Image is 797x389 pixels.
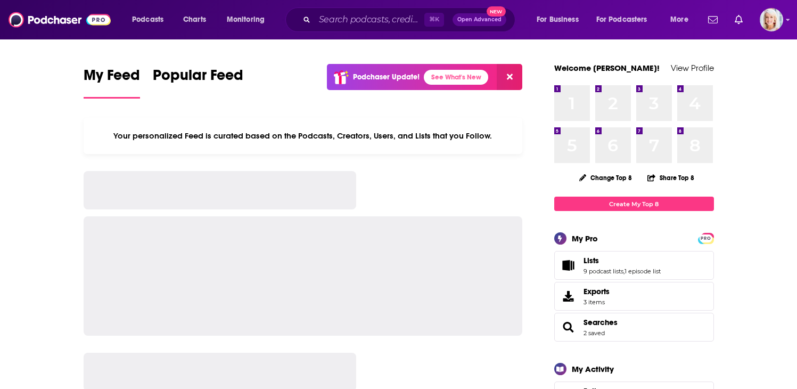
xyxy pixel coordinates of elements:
[125,11,177,28] button: open menu
[537,12,579,27] span: For Business
[554,282,714,311] a: Exports
[584,287,610,296] span: Exports
[760,8,783,31] span: Logged in as ashtonrc
[295,7,525,32] div: Search podcasts, credits, & more...
[558,320,579,335] a: Searches
[84,118,523,154] div: Your personalized Feed is curated based on the Podcasts, Creators, Users, and Lists that you Follow.
[315,11,424,28] input: Search podcasts, credits, & more...
[84,66,140,91] span: My Feed
[554,251,714,280] span: Lists
[584,268,623,275] a: 9 podcast lists
[623,268,625,275] span: ,
[132,12,163,27] span: Podcasts
[700,234,712,242] a: PRO
[554,63,660,73] a: Welcome [PERSON_NAME]!
[670,12,688,27] span: More
[153,66,243,91] span: Popular Feed
[424,13,444,27] span: ⌘ K
[584,329,605,337] a: 2 saved
[572,233,598,244] div: My Pro
[84,66,140,99] a: My Feed
[424,70,488,85] a: See What's New
[584,256,661,265] a: Lists
[453,13,506,26] button: Open AdvancedNew
[663,11,702,28] button: open menu
[584,298,610,306] span: 3 items
[589,11,663,28] button: open menu
[584,256,599,265] span: Lists
[760,8,783,31] button: Show profile menu
[704,11,722,29] a: Show notifications dropdown
[584,318,618,327] a: Searches
[573,171,639,184] button: Change Top 8
[353,72,420,82] p: Podchaser Update!
[554,197,714,211] a: Create My Top 8
[153,66,243,99] a: Popular Feed
[487,6,506,17] span: New
[625,268,661,275] a: 1 episode list
[558,289,579,304] span: Exports
[227,12,265,27] span: Monitoring
[457,17,502,22] span: Open Advanced
[9,10,111,30] img: Podchaser - Follow, Share and Rate Podcasts
[554,313,714,342] span: Searches
[671,63,714,73] a: View Profile
[529,11,592,28] button: open menu
[647,167,695,188] button: Share Top 8
[219,11,278,28] button: open menu
[730,11,747,29] a: Show notifications dropdown
[176,11,212,28] a: Charts
[760,8,783,31] img: User Profile
[558,258,579,273] a: Lists
[183,12,206,27] span: Charts
[572,364,614,374] div: My Activity
[596,12,647,27] span: For Podcasters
